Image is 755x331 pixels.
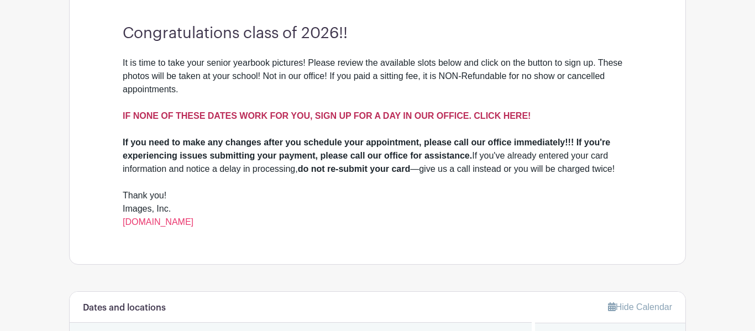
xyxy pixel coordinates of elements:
[123,202,632,216] div: Images, Inc.
[83,303,166,313] h6: Dates and locations
[123,138,610,160] strong: If you need to make any changes after you schedule your appointment, please call our office immed...
[123,189,632,202] div: Thank you!
[123,217,193,227] a: [DOMAIN_NAME]
[123,24,632,43] h3: Congratulations class of 2026!!
[298,164,411,174] strong: do not re-submit your card
[123,56,632,109] div: It is time to take your senior yearbook pictures! Please review the available slots below and cli...
[123,136,632,176] div: If you've already entered your card information and notice a delay in processing, —give us a call...
[608,302,672,312] a: Hide Calendar
[123,111,531,120] a: IF NONE OF THESE DATES WORK FOR YOU, SIGN UP FOR A DAY IN OUR OFFICE. CLICK HERE!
